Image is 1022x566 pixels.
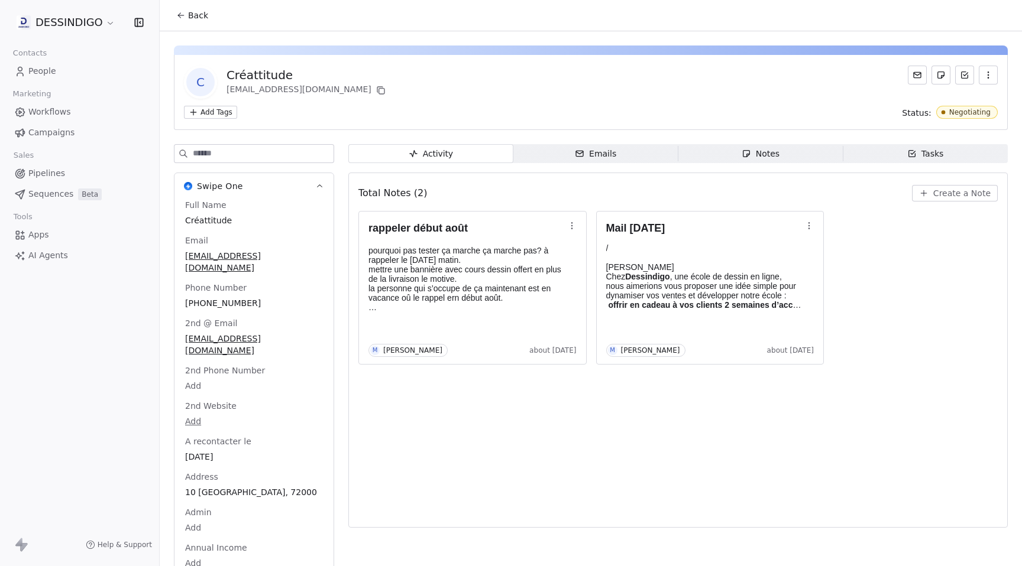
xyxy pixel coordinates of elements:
span: Sequences [28,188,73,200]
span: Swipe One [197,180,243,192]
span: C [186,68,215,96]
span: Full Name [183,199,229,211]
button: Add Tags [184,106,237,119]
span: 2nd Phone Number [183,365,267,376]
h1: Mail [DATE] [606,222,803,234]
span: Marketing [8,85,56,103]
span: Annual Income [183,542,250,554]
a: Apps [9,225,150,245]
p: / [606,243,803,253]
span: Back [188,9,208,21]
div: [EMAIL_ADDRESS][DOMAIN_NAME] [227,83,388,97]
span: AI Agents [28,249,68,262]
button: Back [169,5,215,26]
a: Pipelines [9,164,150,183]
a: Workflows [9,102,150,122]
span: about [DATE] [767,346,814,355]
button: Create a Note [912,185,998,201]
a: Help & Support [86,540,152,549]
span: Create a Note [933,187,991,199]
span: Apps [28,229,49,241]
p: pourquoi pas tester ça marche ça marche pas? à rappeler le [DATE] matin. mettre une bannière avec... [368,246,565,312]
span: [EMAIL_ADDRESS][DOMAIN_NAME] [185,250,323,274]
span: Total Notes (2) [358,186,427,200]
strong: Dessindigo [625,272,670,281]
div: [PERSON_NAME] [621,346,680,354]
img: Swipe One [184,182,192,190]
div: Notes [742,148,780,160]
span: 2nd @ Email [183,317,240,329]
span: Workflows [28,106,71,118]
span: 2nd Website [183,400,239,412]
span: People [28,65,56,77]
span: Campaigns [28,126,75,139]
span: Add [185,415,323,427]
a: AI Agents [9,246,150,265]
span: DESSINDIGO [35,15,103,30]
span: [PHONE_NUMBER] [185,297,323,309]
span: A recontacter le [183,435,254,447]
p: [PERSON_NAME] [606,262,803,300]
span: Pipelines [28,167,65,180]
div: Tasks [907,148,944,160]
span: Add [185,522,323,534]
span: Phone Number [183,282,249,294]
span: about [DATE] [529,346,576,355]
div: M [610,346,615,355]
a: Campaigns [9,123,150,142]
div: Créattitude [227,67,388,83]
p: . [606,300,803,310]
img: DD.jpeg [17,15,31,30]
span: Admin [183,506,214,518]
span: Contacts [8,44,52,62]
div: Negotiating [949,108,991,116]
span: 10 [GEOGRAPHIC_DATA], 72000 [185,486,323,498]
h1: rappeler début août [368,222,565,246]
div: [PERSON_NAME] [383,346,442,354]
iframe: Intercom live chat [982,526,1010,554]
button: DESSINDIGO [14,12,118,32]
div: M [373,346,378,355]
span: Help & Support [98,540,152,549]
span: Sales [8,147,39,164]
span: Address [183,471,221,483]
button: Swipe OneSwipe One [174,173,334,199]
a: SequencesBeta [9,184,150,204]
span: Add [185,380,323,392]
span: Créattitude [185,214,323,226]
span: [EMAIL_ADDRESS][DOMAIN_NAME] [185,333,323,356]
span: Status: [902,107,931,119]
div: Emails [575,148,616,160]
span: Tools [8,208,37,226]
a: People [9,61,150,81]
span: Beta [78,188,102,200]
strong: offrir en cadeau à vos clients 2 semaines d’accès gratuit sans engagement à nos cours de dessin e... [606,300,804,328]
span: Email [183,235,211,246]
span: , une école de dessin en ligne, nous aimerions vous proposer une idée simple pour dynamiser vos v... [606,272,798,300]
span: [DATE] [185,451,323,463]
span: Chez [606,272,626,281]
